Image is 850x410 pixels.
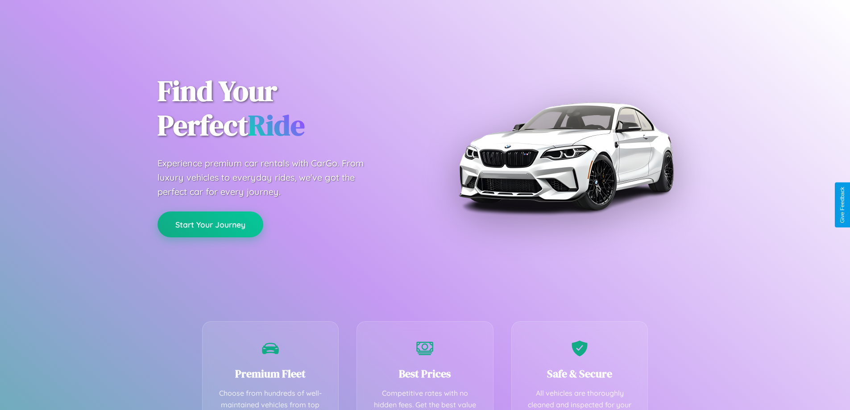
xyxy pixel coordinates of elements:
p: Experience premium car rentals with CarGo. From luxury vehicles to everyday rides, we've got the ... [158,156,381,199]
h3: Premium Fleet [216,366,325,381]
h1: Find Your Perfect [158,74,412,143]
img: Premium BMW car rental vehicle [454,45,677,268]
span: Ride [248,106,305,145]
h3: Safe & Secure [525,366,634,381]
div: Give Feedback [839,187,846,223]
h3: Best Prices [370,366,480,381]
button: Start Your Journey [158,211,263,237]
